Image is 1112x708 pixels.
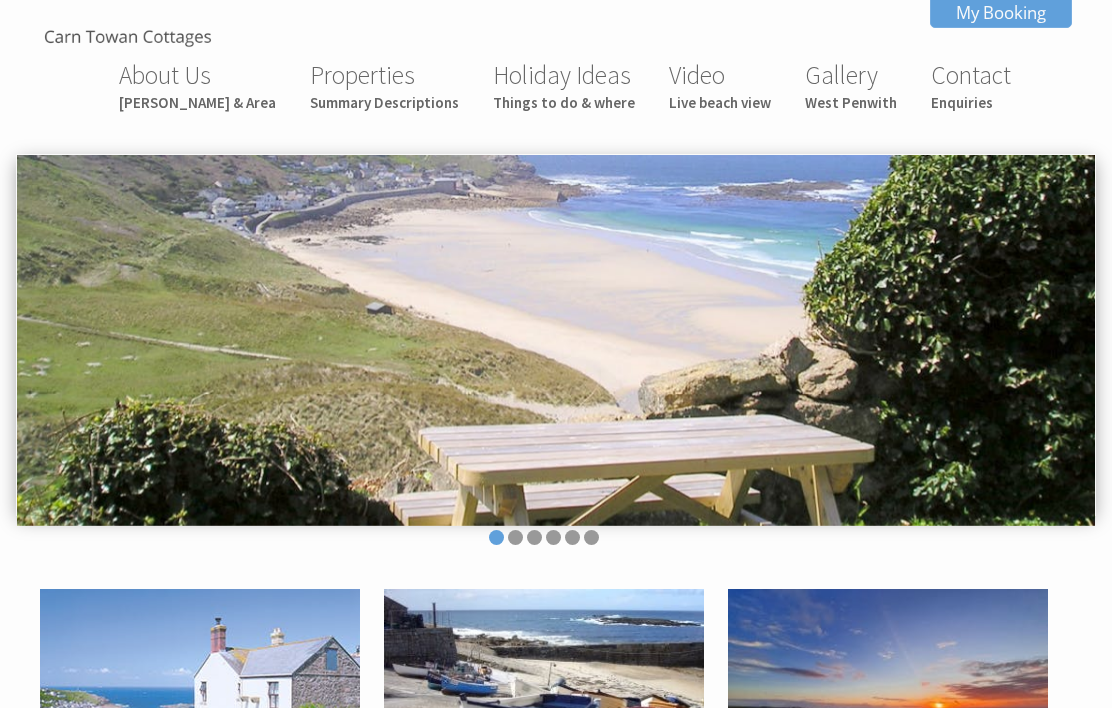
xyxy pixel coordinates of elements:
a: Holiday IdeasThings to do & where [493,59,635,112]
small: [PERSON_NAME] & Area [119,93,276,112]
small: Live beach view [669,93,771,112]
a: PropertiesSummary Descriptions [310,59,459,112]
small: West Penwith [805,93,897,112]
a: VideoLive beach view [669,59,771,112]
small: Summary Descriptions [310,93,459,112]
a: GalleryWest Penwith [805,59,897,112]
small: Things to do & where [493,93,635,112]
small: Enquiries [931,93,1011,112]
img: Carn Towan [28,26,228,51]
a: About Us[PERSON_NAME] & Area [119,59,276,112]
a: ContactEnquiries [931,59,1011,112]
